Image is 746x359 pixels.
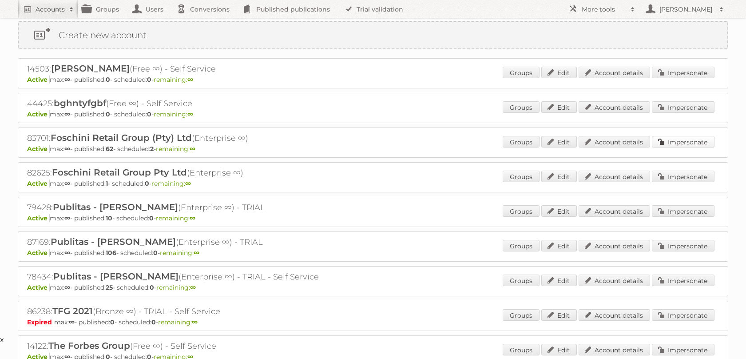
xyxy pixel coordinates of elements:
strong: 0 [147,110,151,118]
a: Impersonate [652,67,714,78]
span: Foschini Retail Group Pty Ltd [52,167,187,178]
strong: ∞ [190,145,195,153]
strong: ∞ [64,145,70,153]
span: Publitas - [PERSON_NAME] [53,202,178,212]
span: Active [27,179,50,187]
strong: ∞ [185,179,191,187]
h2: 87169: (Enterprise ∞) - TRIAL [27,236,338,248]
span: Active [27,283,50,291]
strong: 0 [150,283,154,291]
strong: 0 [145,179,149,187]
strong: ∞ [190,214,195,222]
span: [PERSON_NAME] [51,63,130,74]
a: Edit [541,101,577,113]
strong: ∞ [64,249,70,257]
a: Groups [503,344,540,355]
a: Groups [503,240,540,251]
strong: 25 [106,283,113,291]
p: max: - published: - scheduled: - [27,179,719,187]
strong: ∞ [187,110,193,118]
strong: 10 [106,214,112,222]
a: Groups [503,205,540,217]
span: Publitas - [PERSON_NAME] [51,236,176,247]
a: Impersonate [652,344,714,355]
a: Edit [541,136,577,148]
strong: ∞ [69,318,75,326]
span: remaining: [151,179,191,187]
p: max: - published: - scheduled: - [27,214,719,222]
h2: 82625: (Enterprise ∞) [27,167,338,179]
a: Create new account [19,22,727,48]
span: Foschini Retail Group (Pty) Ltd [51,132,192,143]
strong: ∞ [192,318,198,326]
a: Account details [579,309,650,321]
strong: 0 [151,318,156,326]
span: Active [27,249,50,257]
span: remaining: [158,318,198,326]
a: Edit [541,240,577,251]
a: Impersonate [652,309,714,321]
span: TFG 2021 [52,306,93,316]
a: Groups [503,171,540,182]
h2: 14503: (Free ∞) - Self Service [27,63,338,75]
a: Edit [541,205,577,217]
h2: 44425: (Free ∞) - Self Service [27,98,338,109]
strong: 1 [106,179,108,187]
p: max: - published: - scheduled: - [27,283,719,291]
a: Impersonate [652,240,714,251]
strong: 106 [106,249,116,257]
a: Groups [503,67,540,78]
strong: ∞ [64,110,70,118]
h2: [PERSON_NAME] [657,5,715,14]
strong: 0 [106,76,110,84]
a: Edit [541,344,577,355]
span: bghntyfgbf [54,98,106,108]
a: Groups [503,309,540,321]
a: Account details [579,67,650,78]
span: remaining: [156,145,195,153]
a: Groups [503,136,540,148]
strong: ∞ [187,76,193,84]
strong: ∞ [64,214,70,222]
h2: 86238: (Bronze ∞) - TRIAL - Self Service [27,306,338,317]
a: Account details [579,171,650,182]
a: Edit [541,275,577,286]
h2: 79428: (Enterprise ∞) - TRIAL [27,202,338,213]
a: Edit [541,171,577,182]
span: remaining: [156,283,196,291]
h2: 83701: (Enterprise ∞) [27,132,338,144]
h2: Accounts [36,5,65,14]
a: Account details [579,101,650,113]
p: max: - published: - scheduled: - [27,110,719,118]
strong: 0 [149,214,154,222]
a: Groups [503,101,540,113]
p: max: - published: - scheduled: - [27,318,719,326]
a: Account details [579,136,650,148]
strong: 0 [153,249,158,257]
a: Impersonate [652,205,714,217]
a: Impersonate [652,101,714,113]
strong: 0 [147,76,151,84]
a: Edit [541,67,577,78]
span: The Forbes Group [48,340,130,351]
span: Active [27,76,50,84]
strong: ∞ [64,283,70,291]
span: Active [27,214,50,222]
span: remaining: [154,76,193,84]
a: Impersonate [652,136,714,148]
span: Active [27,110,50,118]
strong: ∞ [194,249,199,257]
p: max: - published: - scheduled: - [27,145,719,153]
h2: 14122: (Free ∞) - Self Service [27,340,338,352]
strong: 2 [150,145,154,153]
span: Active [27,145,50,153]
span: Expired [27,318,54,326]
a: Edit [541,309,577,321]
a: Account details [579,344,650,355]
a: Account details [579,275,650,286]
a: Account details [579,205,650,217]
strong: ∞ [64,76,70,84]
strong: 62 [106,145,113,153]
span: remaining: [156,214,195,222]
span: remaining: [160,249,199,257]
